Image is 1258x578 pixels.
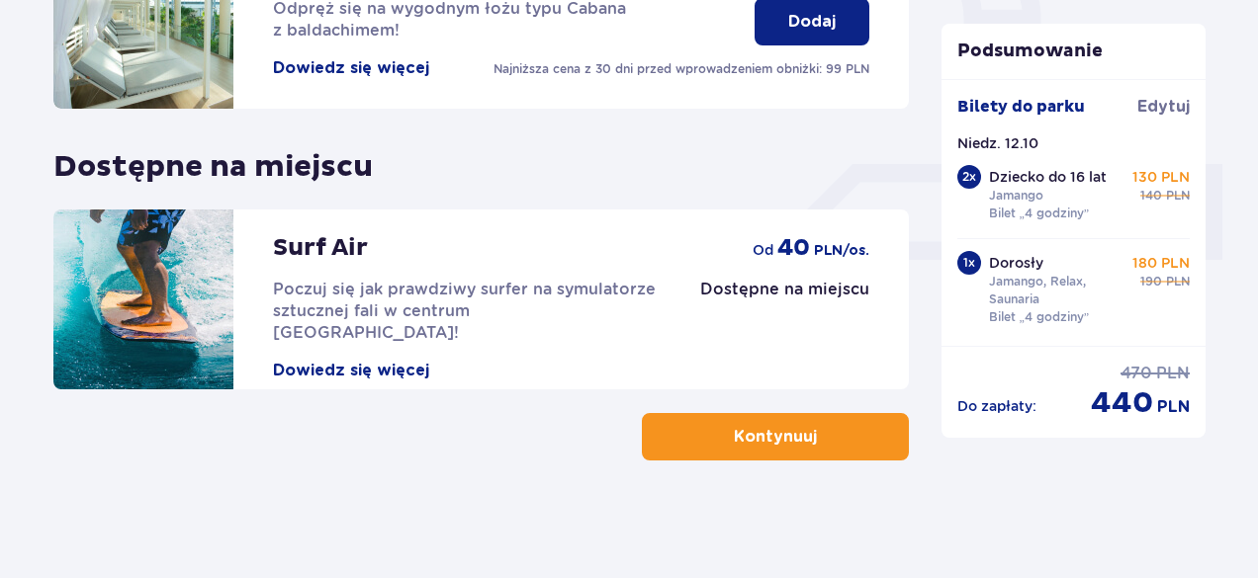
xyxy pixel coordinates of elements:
[494,60,869,78] p: Najniższa cena z 30 dni przed wprowadzeniem obniżki: 99 PLN
[642,413,909,460] button: Kontynuuj
[1132,167,1190,187] p: 130 PLN
[700,279,869,300] p: Dostępne na miejscu
[989,167,1107,187] p: Dziecko do 16 lat
[942,40,1207,63] p: Podsumowanie
[1132,253,1190,273] p: 180 PLN
[957,396,1036,416] p: Do zapłaty :
[734,426,817,448] p: Kontynuuj
[957,251,981,275] div: 1 x
[1121,363,1152,384] span: 470
[989,187,1043,205] p: Jamango
[273,233,368,263] p: Surf Air
[777,233,810,263] span: 40
[1137,96,1190,118] span: Edytuj
[1157,396,1190,418] span: PLN
[989,308,1090,326] p: Bilet „4 godziny”
[1140,187,1162,205] span: 140
[957,96,1085,118] p: Bilety do parku
[1156,363,1190,384] span: PLN
[957,133,1038,153] p: Niedz. 12.10
[53,132,373,186] p: Dostępne na miejscu
[989,273,1125,308] p: Jamango, Relax, Saunaria
[957,165,981,189] div: 2 x
[989,253,1043,273] p: Dorosły
[1140,273,1162,290] span: 190
[788,11,836,33] p: Dodaj
[989,205,1090,222] p: Bilet „4 godziny”
[814,241,869,261] span: PLN /os.
[273,57,429,79] button: Dowiedz się więcej
[273,280,656,342] span: Poczuj się jak prawdziwy surfer na symulatorze sztucznej fali w centrum [GEOGRAPHIC_DATA]!
[273,360,429,381] button: Dowiedz się więcej
[1091,384,1153,422] span: 440
[1166,273,1190,290] span: PLN
[53,209,233,389] img: attraction
[1166,187,1190,205] span: PLN
[753,240,773,260] span: od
